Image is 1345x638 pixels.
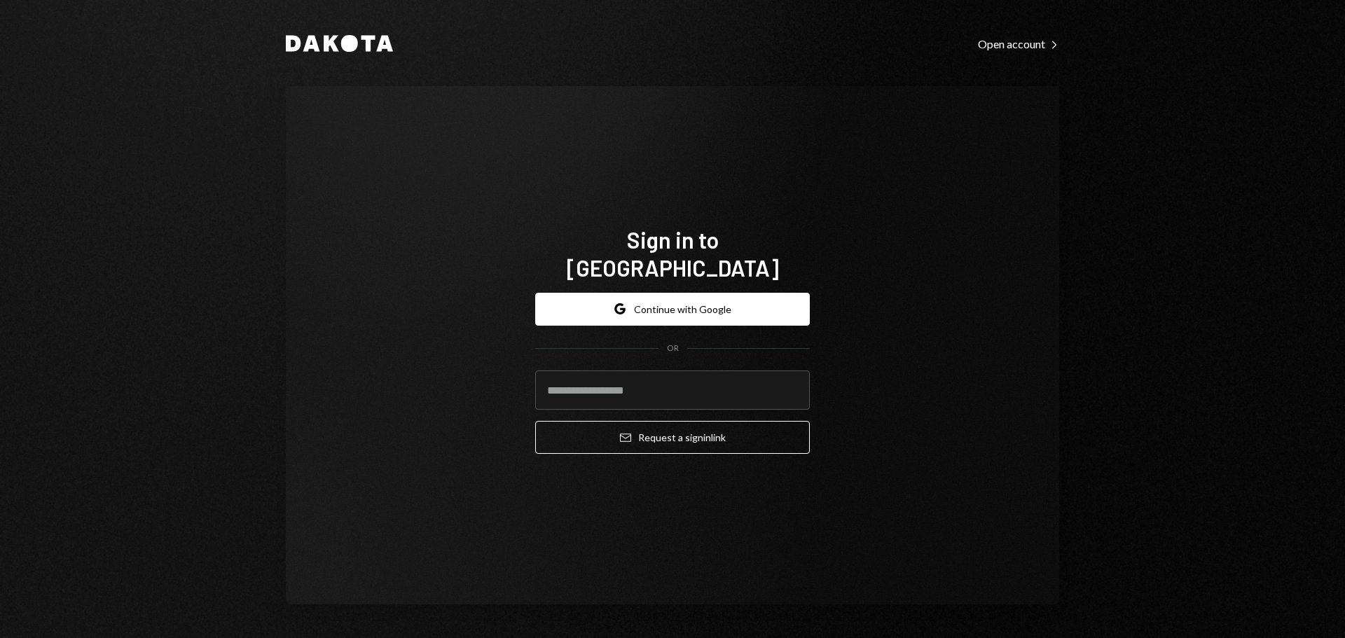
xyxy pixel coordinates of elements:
button: Continue with Google [535,293,810,326]
div: OR [667,342,679,354]
a: Open account [978,36,1059,51]
button: Request a signinlink [535,421,810,454]
div: Open account [978,37,1059,51]
h1: Sign in to [GEOGRAPHIC_DATA] [535,226,810,282]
